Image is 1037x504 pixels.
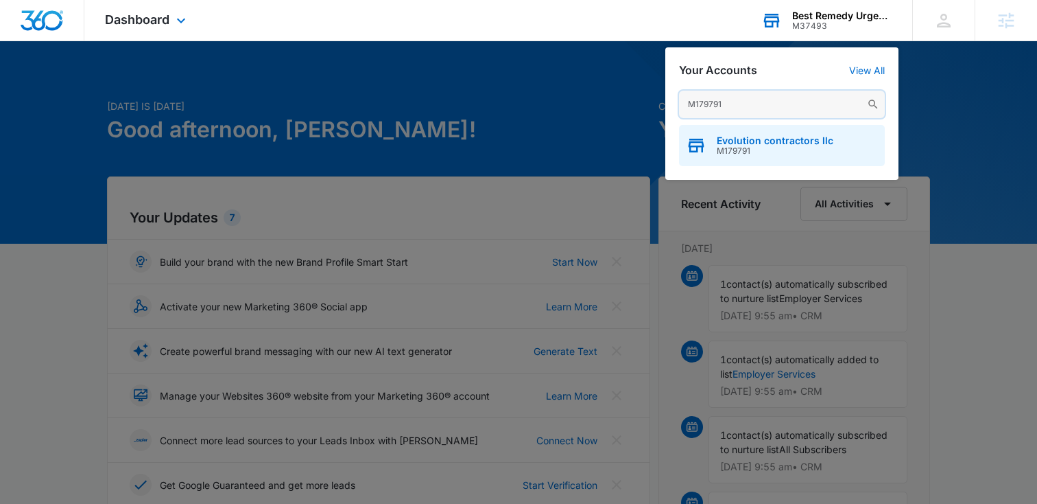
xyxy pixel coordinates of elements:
[717,146,833,156] span: M179791
[717,135,833,146] span: Evolution contractors llc
[679,64,757,77] h2: Your Accounts
[792,10,892,21] div: account name
[679,91,885,118] input: Search Accounts
[849,65,885,76] a: View All
[679,125,885,166] button: Evolution contractors llcM179791
[105,12,169,27] span: Dashboard
[792,21,892,31] div: account id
